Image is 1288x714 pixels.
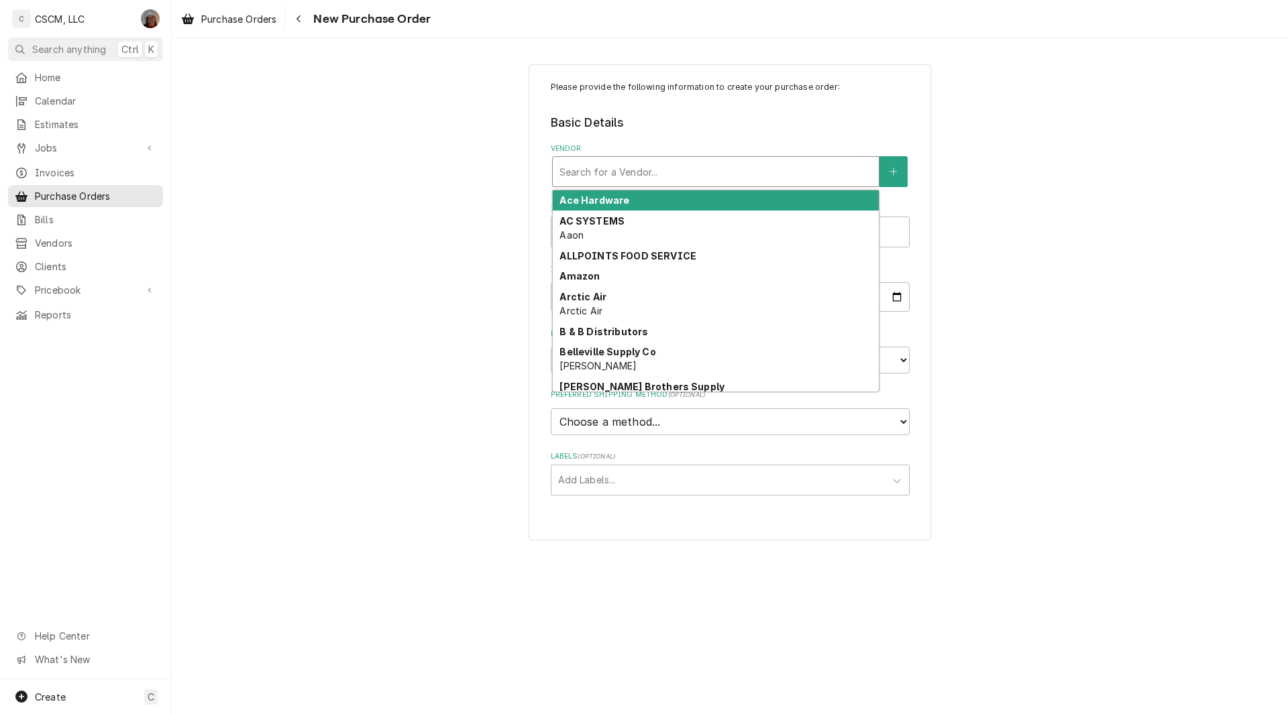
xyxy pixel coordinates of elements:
[35,652,155,666] span: What's New
[551,114,910,131] legend: Basic Details
[8,625,163,647] a: Go to Help Center
[32,42,106,56] span: Search anything
[559,291,606,302] strong: Arctic Air
[8,232,163,254] a: Vendors
[559,194,629,206] strong: Ace Hardware
[559,250,696,261] strong: ALLPOINTS FOOD SERVICE
[529,64,931,541] div: Purchase Order Create/Update
[559,229,584,241] span: Aaon
[559,381,724,392] strong: [PERSON_NAME] Brothers Supply
[176,8,282,30] a: Purchase Orders
[8,648,163,670] a: Go to What's New
[551,451,910,495] div: Labels
[35,166,156,180] span: Invoices
[12,9,31,28] div: C
[141,9,160,28] div: DV
[35,629,155,643] span: Help Center
[8,162,163,184] a: Invoices
[35,691,66,703] span: Create
[35,12,85,26] div: CSCM, LLC
[559,360,637,371] span: [PERSON_NAME]
[148,42,154,56] span: K
[8,209,163,231] a: Bills
[551,329,910,339] label: Preferred Shipping Carrier
[879,156,908,187] button: Create New Vendor
[35,308,156,322] span: Reports
[35,213,156,227] span: Bills
[35,189,156,203] span: Purchase Orders
[551,329,910,373] div: Preferred Shipping Carrier
[551,264,910,312] div: Issue Date
[35,141,136,155] span: Jobs
[551,204,910,247] div: Inventory Location
[559,346,655,357] strong: Belleville Supply Co
[8,185,163,207] a: Purchase Orders
[578,453,615,460] span: ( optional )
[8,137,163,159] a: Go to Jobs
[551,390,910,434] div: Preferred Shipping Method
[8,255,163,278] a: Clients
[559,270,600,282] strong: Amazon
[8,279,163,301] a: Go to Pricebook
[559,215,625,227] strong: AC SYSTEMS
[309,10,431,28] span: New Purchase Order
[8,304,163,326] a: Reports
[559,326,648,337] strong: B & B Distributors
[201,12,276,26] span: Purchase Orders
[35,259,156,274] span: Clients
[35,94,156,108] span: Calendar
[35,283,136,297] span: Pricebook
[121,42,139,56] span: Ctrl
[35,236,156,250] span: Vendors
[8,113,163,135] a: Estimates
[35,70,156,84] span: Home
[551,143,910,187] div: Vendor
[8,66,163,88] a: Home
[551,451,910,462] label: Labels
[551,204,910,215] label: Inventory Location
[551,143,910,154] label: Vendor
[148,690,154,704] span: C
[890,167,898,176] svg: Create New Vendor
[551,81,910,495] div: Purchase Order Create/Update Form
[668,391,706,398] span: ( optional )
[8,38,163,61] button: Search anythingCtrlK
[141,9,160,28] div: Dena Vecchetti's Avatar
[559,305,602,316] span: Arctic Air
[551,81,910,93] p: Please provide the following information to create your purchase order:
[288,8,309,29] button: Navigate back
[551,390,910,400] label: Preferred Shipping Method
[35,117,156,131] span: Estimates
[551,264,910,275] label: Issue Date
[551,282,910,312] input: yyyy-mm-dd
[8,90,163,112] a: Calendar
